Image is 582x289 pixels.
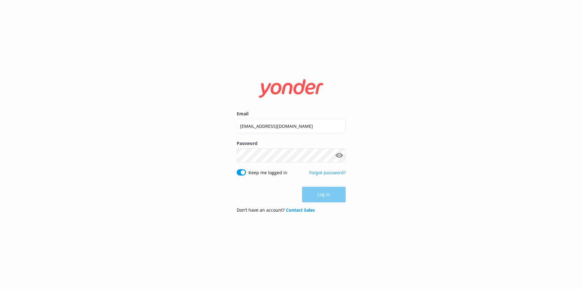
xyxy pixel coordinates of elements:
button: Show password [333,149,346,162]
a: Forgot password? [309,170,346,176]
p: Don’t have an account? [237,207,315,214]
label: Password [237,140,346,147]
input: user@emailaddress.com [237,119,346,133]
a: Contact Sales [286,207,315,213]
label: Keep me logged in [248,169,287,176]
label: Email [237,110,346,117]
